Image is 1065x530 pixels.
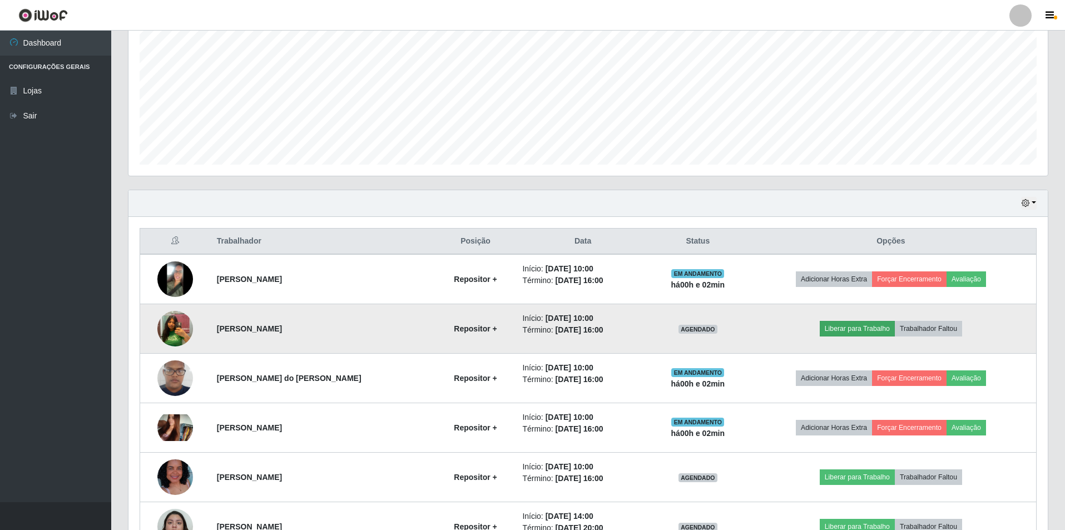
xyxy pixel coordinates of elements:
[556,474,603,483] time: [DATE] 16:00
[872,271,947,287] button: Forçar Encerramento
[546,512,593,521] time: [DATE] 14:00
[157,261,193,297] img: 1748484954184.jpeg
[454,374,497,383] strong: Repositor +
[671,429,725,438] strong: há 00 h e 02 min
[678,325,717,334] span: AGENDADO
[546,462,593,471] time: [DATE] 10:00
[546,413,593,422] time: [DATE] 10:00
[522,263,643,275] li: Início:
[210,229,435,255] th: Trabalhador
[435,229,516,255] th: Posição
[556,325,603,334] time: [DATE] 16:00
[522,423,643,435] li: Término:
[820,469,895,485] button: Liberar para Trabalho
[454,473,497,482] strong: Repositor +
[650,229,746,255] th: Status
[796,370,872,386] button: Adicionar Horas Extra
[820,321,895,336] button: Liberar para Trabalho
[947,271,986,287] button: Avaliação
[872,370,947,386] button: Forçar Encerramento
[522,412,643,423] li: Início:
[746,229,1037,255] th: Opções
[217,275,282,284] strong: [PERSON_NAME]
[522,362,643,374] li: Início:
[157,445,193,509] img: 1752859072977.jpeg
[522,313,643,324] li: Início:
[556,276,603,285] time: [DATE] 16:00
[454,423,497,432] strong: Repositor +
[671,280,725,289] strong: há 00 h e 02 min
[546,264,593,273] time: [DATE] 10:00
[217,324,282,333] strong: [PERSON_NAME]
[454,275,497,284] strong: Repositor +
[546,314,593,323] time: [DATE] 10:00
[18,8,68,22] img: CoreUI Logo
[217,423,282,432] strong: [PERSON_NAME]
[947,370,986,386] button: Avaliação
[157,346,193,410] img: 1750291680875.jpeg
[157,414,193,441] img: 1751657864437.jpeg
[546,363,593,372] time: [DATE] 10:00
[556,424,603,433] time: [DATE] 16:00
[522,275,643,286] li: Término:
[157,306,193,352] img: 1749579597632.jpeg
[516,229,650,255] th: Data
[556,375,603,384] time: [DATE] 16:00
[895,469,962,485] button: Trabalhador Faltou
[671,418,724,427] span: EM ANDAMENTO
[522,511,643,522] li: Início:
[671,368,724,377] span: EM ANDAMENTO
[522,461,643,473] li: Início:
[678,473,717,482] span: AGENDADO
[872,420,947,435] button: Forçar Encerramento
[522,473,643,484] li: Término:
[217,374,361,383] strong: [PERSON_NAME] do [PERSON_NAME]
[895,321,962,336] button: Trabalhador Faltou
[522,374,643,385] li: Término:
[454,324,497,333] strong: Repositor +
[217,473,282,482] strong: [PERSON_NAME]
[947,420,986,435] button: Avaliação
[671,379,725,388] strong: há 00 h e 02 min
[796,271,872,287] button: Adicionar Horas Extra
[796,420,872,435] button: Adicionar Horas Extra
[671,269,724,278] span: EM ANDAMENTO
[522,324,643,336] li: Término:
